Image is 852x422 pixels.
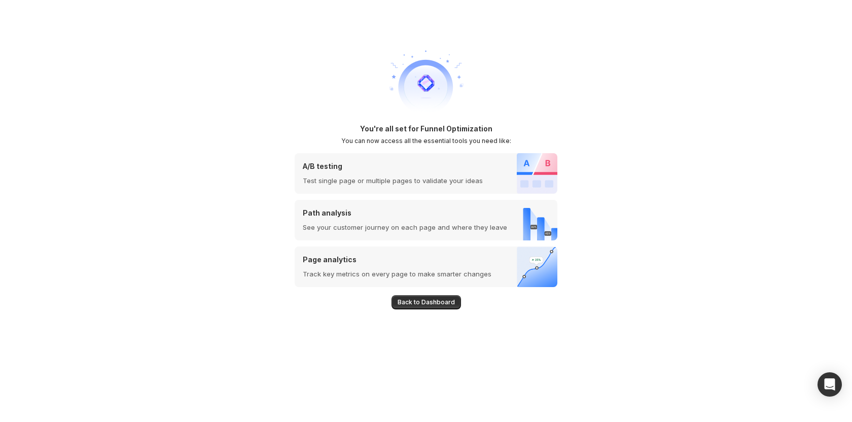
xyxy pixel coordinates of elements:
p: See your customer journey on each page and where they leave [303,222,507,232]
h1: You're all set for Funnel Optimization [360,124,492,134]
img: Page analytics [517,247,557,287]
button: Back to Dashboard [392,295,461,309]
img: A/B testing [517,153,557,194]
img: Path analysis [513,200,557,240]
p: Path analysis [303,208,507,218]
p: A/B testing [303,161,483,171]
p: Page analytics [303,255,491,265]
div: Open Intercom Messenger [818,372,842,397]
p: Track key metrics on every page to make smarter changes [303,269,491,279]
p: Test single page or multiple pages to validate your ideas [303,175,483,186]
img: welcome [385,43,467,124]
h2: You can now access all the essential tools you need like: [341,137,511,145]
span: Back to Dashboard [398,298,455,306]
